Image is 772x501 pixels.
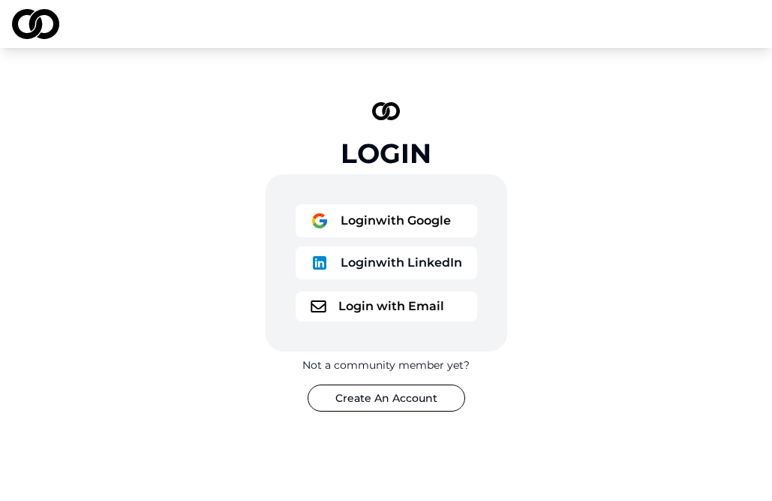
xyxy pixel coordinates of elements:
[296,291,477,321] button: logoLogin with Email
[302,358,470,373] div: Not a community member yet?
[372,102,401,120] img: logo
[308,385,465,412] button: Create An Account
[296,204,477,237] button: logoLoginwith Google
[311,300,326,312] img: logo
[341,138,431,168] div: Login
[296,246,477,279] button: logoLoginwith LinkedIn
[311,212,329,230] img: logo
[12,9,59,39] img: logo
[311,254,329,272] img: logo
